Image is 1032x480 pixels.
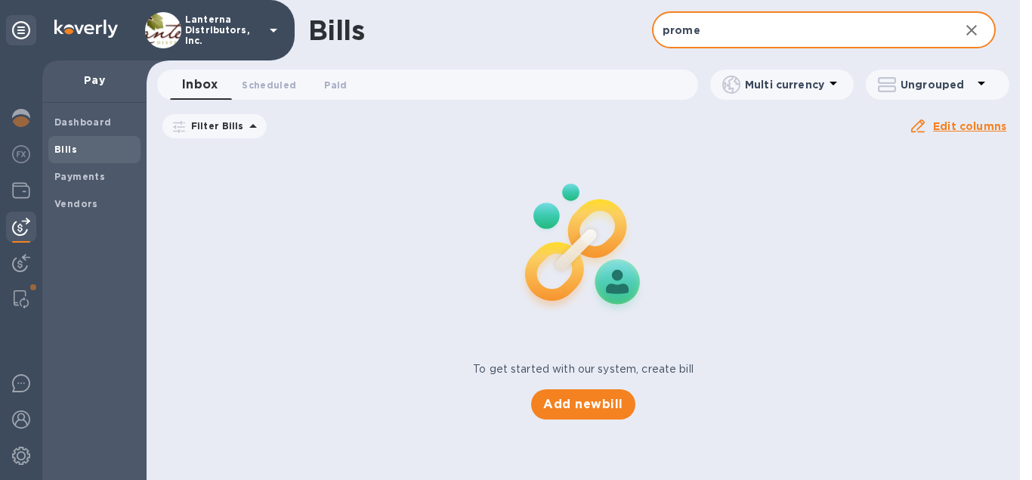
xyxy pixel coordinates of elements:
[54,73,134,88] p: Pay
[531,389,635,420] button: Add newbill
[745,77,824,92] p: Multi currency
[324,77,347,93] span: Paid
[543,395,623,413] span: Add new bill
[54,171,105,182] b: Payments
[54,144,77,155] b: Bills
[473,361,694,377] p: To get started with our system, create bill
[933,120,1006,132] u: Edit columns
[242,77,296,93] span: Scheduled
[901,77,972,92] p: Ungrouped
[12,145,30,163] img: Foreign exchange
[6,15,36,45] div: Unpin categories
[54,198,98,209] b: Vendors
[54,116,112,128] b: Dashboard
[185,14,261,46] p: Lanterna Distributors, Inc.
[308,14,364,46] h1: Bills
[12,181,30,200] img: Wallets
[182,74,218,95] span: Inbox
[185,119,244,132] p: Filter Bills
[54,20,118,38] img: Logo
